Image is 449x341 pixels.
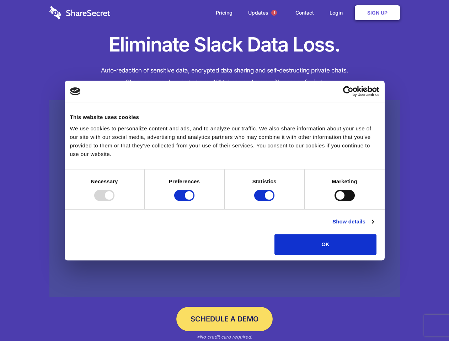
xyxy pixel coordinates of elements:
div: We use cookies to personalize content and ads, and to analyze our traffic. We also share informat... [70,124,379,158]
a: Pricing [209,2,240,24]
button: OK [274,234,376,255]
h1: Eliminate Slack Data Loss. [49,32,400,58]
strong: Preferences [169,178,200,184]
img: logo [70,87,81,95]
a: Sign Up [355,5,400,20]
h4: Auto-redaction of sensitive data, encrypted data sharing and self-destructing private chats. Shar... [49,65,400,88]
span: 1 [271,10,277,16]
a: Contact [288,2,321,24]
a: Wistia video thumbnail [49,100,400,297]
a: Schedule a Demo [176,307,273,331]
strong: Necessary [91,178,118,184]
div: This website uses cookies [70,113,379,121]
a: Usercentrics Cookiebot - opens in a new window [317,86,379,97]
a: Show details [332,217,374,226]
strong: Marketing [332,178,357,184]
em: *No credit card required. [197,334,252,340]
strong: Statistics [252,178,277,184]
a: Login [322,2,353,24]
img: logo-wordmark-white-trans-d4663122ce5f474addd5e946df7df03e33cb6a1c49d2221995e7729f52c070b2.svg [49,6,110,20]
